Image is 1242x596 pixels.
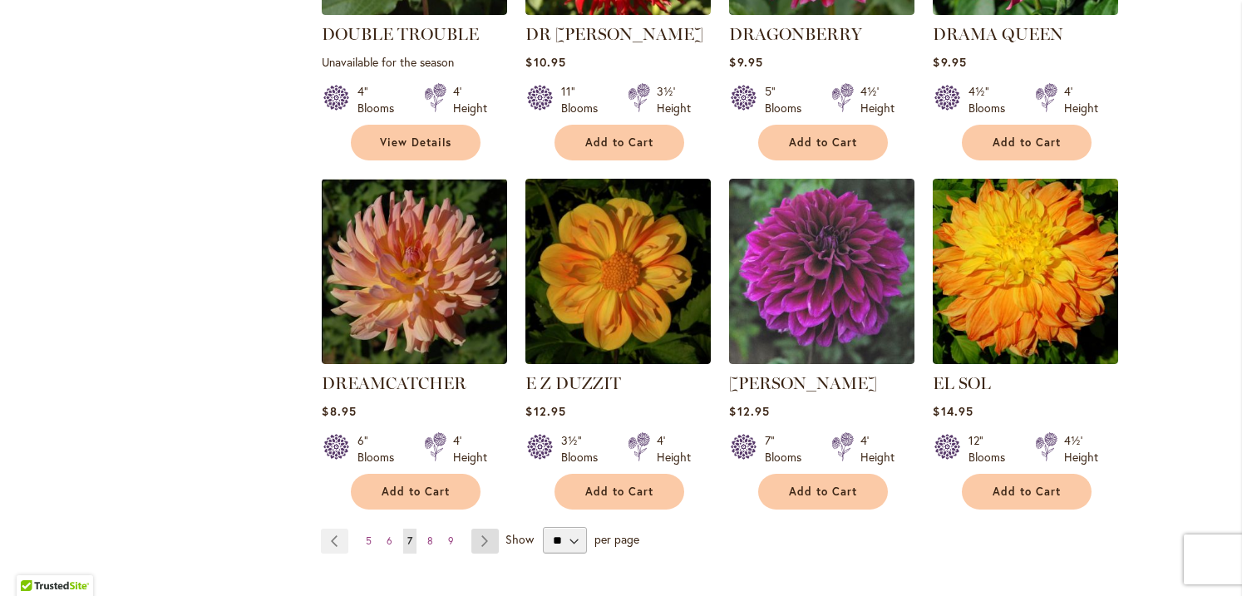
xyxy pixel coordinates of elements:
span: per page [594,531,639,547]
button: Add to Cart [758,474,888,510]
span: Add to Cart [789,485,857,499]
div: 7" Blooms [765,432,811,465]
div: 11" Blooms [561,83,608,116]
iframe: Launch Accessibility Center [12,537,59,584]
div: 4" Blooms [357,83,404,116]
a: DR [PERSON_NAME] [525,24,703,44]
a: Dreamcatcher [322,352,507,367]
span: 7 [407,534,412,547]
a: DRAGONBERRY [729,24,862,44]
a: DOUBLE TROUBLE [322,2,507,18]
span: 8 [427,534,433,547]
a: 6 [382,529,397,554]
div: 6" Blooms [357,432,404,465]
div: 3½" Blooms [561,432,608,465]
span: 5 [366,534,372,547]
button: Add to Cart [962,125,1092,160]
button: Add to Cart [554,474,684,510]
span: Add to Cart [993,135,1061,150]
a: 5 [362,529,376,554]
a: EL SOL [933,352,1118,367]
span: Add to Cart [993,485,1061,499]
img: E Z DUZZIT [525,179,711,364]
a: DOUBLE TROUBLE [322,24,479,44]
span: Add to Cart [382,485,450,499]
span: Show [505,531,534,547]
a: DR LES [525,2,711,18]
div: 4½" Blooms [968,83,1015,116]
span: $12.95 [729,403,769,419]
div: 4½' Height [860,83,895,116]
a: 9 [444,529,458,554]
div: 4' Height [453,432,487,465]
span: Add to Cart [585,485,653,499]
span: $9.95 [729,54,762,70]
img: Dreamcatcher [322,179,507,364]
button: Add to Cart [962,474,1092,510]
div: 4' Height [657,432,691,465]
button: Add to Cart [351,474,481,510]
a: DRAMA QUEEN [933,2,1118,18]
div: 4½' Height [1064,432,1098,465]
span: $14.95 [933,403,973,419]
img: Einstein [729,179,914,364]
button: Add to Cart [758,125,888,160]
div: 3½' Height [657,83,691,116]
span: 9 [448,534,454,547]
span: $12.95 [525,403,565,419]
span: View Details [380,135,451,150]
button: Add to Cart [554,125,684,160]
div: 4' Height [1064,83,1098,116]
a: E Z DUZZIT [525,373,621,393]
a: DRAGONBERRY [729,2,914,18]
span: $10.95 [525,54,565,70]
a: DREAMCATCHER [322,373,466,393]
span: Add to Cart [585,135,653,150]
span: Add to Cart [789,135,857,150]
a: Einstein [729,352,914,367]
a: EL SOL [933,373,991,393]
div: 4' Height [453,83,487,116]
span: $9.95 [933,54,966,70]
span: 6 [387,534,392,547]
a: [PERSON_NAME] [729,373,877,393]
div: 4' Height [860,432,895,465]
a: DRAMA QUEEN [933,24,1063,44]
a: 8 [423,529,437,554]
div: 12" Blooms [968,432,1015,465]
a: View Details [351,125,481,160]
img: EL SOL [933,179,1118,364]
div: 5" Blooms [765,83,811,116]
p: Unavailable for the season [322,54,507,70]
a: E Z DUZZIT [525,352,711,367]
span: $8.95 [322,403,356,419]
